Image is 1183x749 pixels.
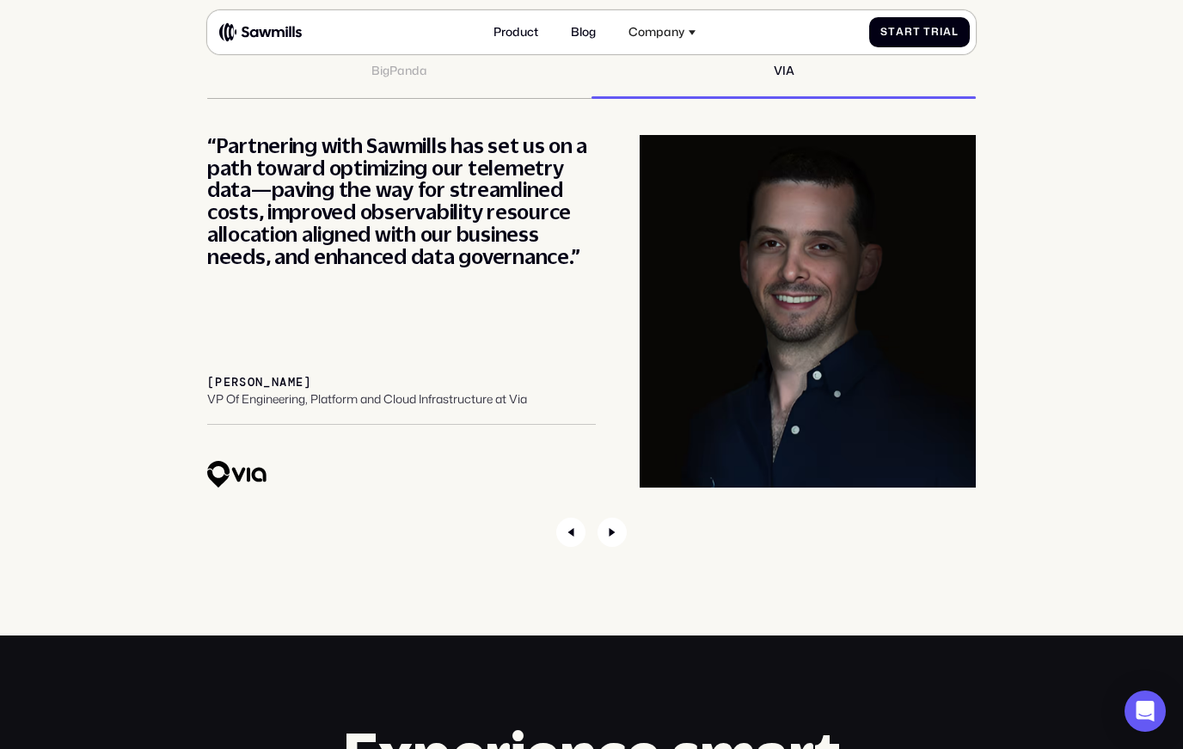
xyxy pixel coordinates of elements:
[598,518,627,547] div: Next slide
[485,16,548,48] a: Product
[628,25,684,40] div: Company
[1125,691,1166,732] div: Open Intercom Messenger
[896,26,904,38] span: a
[207,375,312,390] div: [PERSON_NAME]
[869,17,971,47] a: StartTrial
[940,26,943,38] span: i
[943,26,952,38] span: a
[931,26,940,38] span: r
[619,16,704,48] div: Company
[880,26,888,38] span: S
[923,26,931,38] span: T
[371,64,427,78] div: BigPanda
[207,135,984,488] div: 2 / 2
[207,392,527,407] div: VP Of Engineering, Platform and Cloud Infrastructure at Via
[904,26,913,38] span: r
[207,135,596,268] div: “Partnering with Sawmills has set us on a path toward optimizing our telemetry data—paving the wa...
[561,16,604,48] a: Blog
[774,64,794,78] div: VIA
[556,518,585,547] div: Previous slide
[913,26,921,38] span: t
[888,26,896,38] span: t
[952,26,959,38] span: l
